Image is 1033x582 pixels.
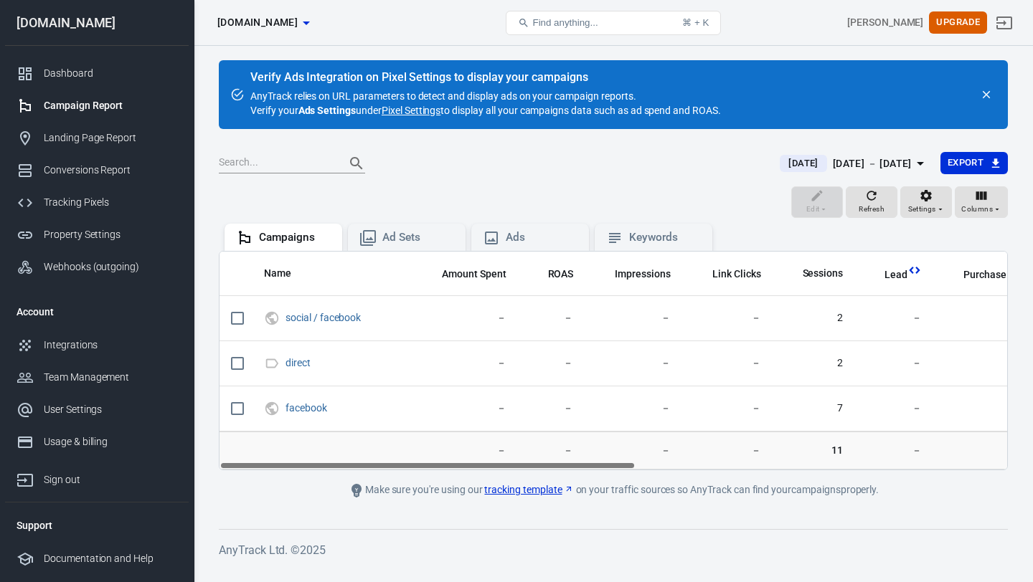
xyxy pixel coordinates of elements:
span: － [694,443,761,457]
svg: This column is calculated from AnyTrack real-time data [907,263,922,277]
span: － [529,401,574,416]
span: 11 [784,443,844,457]
span: － [945,401,1021,416]
button: Refresh [846,186,897,218]
a: Property Settings [5,219,189,251]
span: － [866,356,922,371]
button: close [976,85,996,105]
a: Integrations [5,329,189,361]
span: 2 [784,356,844,371]
a: Tracking Pixels [5,186,189,219]
span: － [945,311,1021,325]
span: Sessions [803,267,844,281]
span: Amount Spent [442,267,506,282]
span: － [694,356,761,371]
span: ROAS [548,267,574,282]
span: Lead [866,268,907,282]
span: － [529,356,574,371]
button: [DATE][DATE] － [DATE] [768,152,940,176]
span: － [423,443,506,457]
svg: UTM & Web Traffic [264,400,280,417]
div: Documentation and Help [44,551,177,566]
a: User Settings [5,393,189,426]
div: Sign out [44,472,177,487]
span: － [945,356,1021,371]
li: Support [5,508,189,543]
span: － [596,443,671,457]
span: Sessions [784,267,844,281]
span: The estimated total amount of money you've spent on your campaign, ad set or ad during its schedule. [442,265,506,282]
span: direct [286,358,313,368]
a: Dashboard [5,57,189,90]
span: － [423,356,506,371]
div: Campaign Report [44,98,177,113]
span: Purchase [945,268,1006,282]
button: Columns [955,186,1008,218]
a: Sign out [5,458,189,496]
div: Make sure you're using our on your traffic sources so AnyTrack can find your campaigns properly. [291,482,936,499]
iframe: Intercom live chat [984,512,1019,546]
div: Conversions Report [44,163,177,178]
span: The total return on ad spend [529,265,574,282]
span: The estimated total amount of money you've spent on your campaign, ad set or ad during its schedule. [423,265,506,282]
a: Team Management [5,361,189,393]
span: － [423,311,506,325]
span: social / facebook [286,313,363,323]
span: Purchase [963,268,1006,282]
div: Verify Ads Integration on Pixel Settings to display your campaigns [250,70,721,85]
span: － [866,311,922,325]
div: Landing Page Report [44,130,177,145]
a: direct [286,357,311,368]
h6: AnyTrack Ltd. © 2025 [219,541,1008,559]
span: － [529,311,574,325]
span: Name [264,267,310,281]
a: social / facebook [286,312,361,323]
li: Account [5,295,189,329]
span: Columns [961,203,993,216]
span: [DATE] [783,156,824,171]
span: The number of clicks on links within the ad that led to advertiser-specified destinations [694,265,761,282]
button: [DOMAIN_NAME] [212,9,315,36]
div: [DATE] － [DATE] [833,155,912,173]
div: User Settings [44,402,177,417]
div: Usage & billing [44,434,177,449]
span: The total return on ad spend [548,265,574,282]
a: facebook [286,402,327,414]
span: Name [264,267,291,281]
div: Ad Sets [382,230,454,245]
span: － [866,443,922,457]
span: The number of times your ads were on screen. [615,265,671,282]
span: 7 [784,401,844,416]
div: Tracking Pixels [44,195,177,210]
svg: UTM & Web Traffic [264,310,280,327]
span: － [694,401,761,416]
button: Export [940,152,1008,174]
button: Upgrade [929,11,987,34]
span: － [423,401,506,416]
span: － [596,311,671,325]
svg: Direct [264,355,280,372]
div: Campaigns [259,230,331,245]
span: － [866,401,922,416]
strong: Ads Settings [298,105,357,116]
span: Refresh [859,203,885,216]
div: scrollable content [220,252,1007,469]
div: Integrations [44,338,177,353]
button: Find anything...⌘ + K [506,11,721,35]
div: AnyTrack relies on URL parameters to detect and display ads on your campaign reports. Verify your... [250,72,721,118]
div: [DOMAIN_NAME] [5,16,189,29]
span: The number of clicks on links within the ad that led to advertiser-specified destinations [712,265,761,282]
div: Ads [506,230,577,245]
span: myracoach.com [217,14,298,32]
div: Team Management [44,370,177,385]
span: The number of times your ads were on screen. [596,265,671,282]
span: Link Clicks [712,267,761,282]
button: Search [339,146,374,181]
span: － [596,356,671,371]
span: facebook [286,403,329,413]
a: Pixel Settings [382,103,440,118]
span: － [694,311,761,325]
a: tracking template [484,482,573,497]
a: Landing Page Report [5,122,189,154]
button: Settings [900,186,952,218]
